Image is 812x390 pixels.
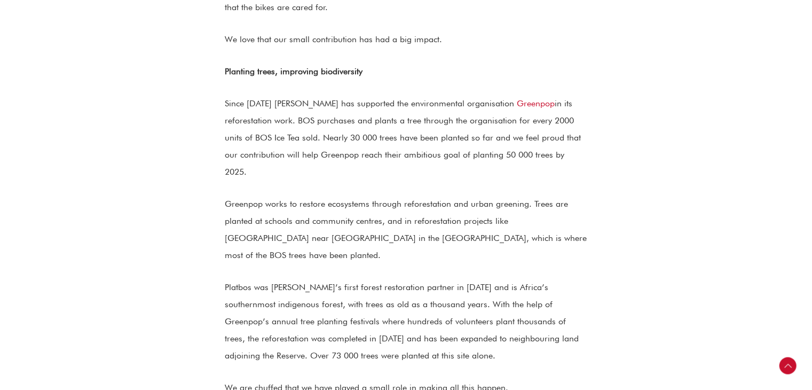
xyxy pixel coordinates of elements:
span: Since [DATE] [PERSON_NAME] has supported the environmental organisation [225,98,514,108]
span: Greenpop [517,98,555,108]
span: We love that our small contribution has had a big impact. [225,34,442,44]
b: Planting trees, improving biodiversity [225,66,362,76]
span: Greenpop works to restore ecosystems through reforestation and urban greening. Trees are planted ... [225,199,587,260]
a: Greenpop [514,98,555,108]
span: in its reforestation work. BOS purchases and plants a tree through the organisation for every 200... [225,98,581,177]
span: Platbos was [PERSON_NAME]’s first forest restoration partner in [DATE] and is Africa’s southernmo... [225,282,579,361]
